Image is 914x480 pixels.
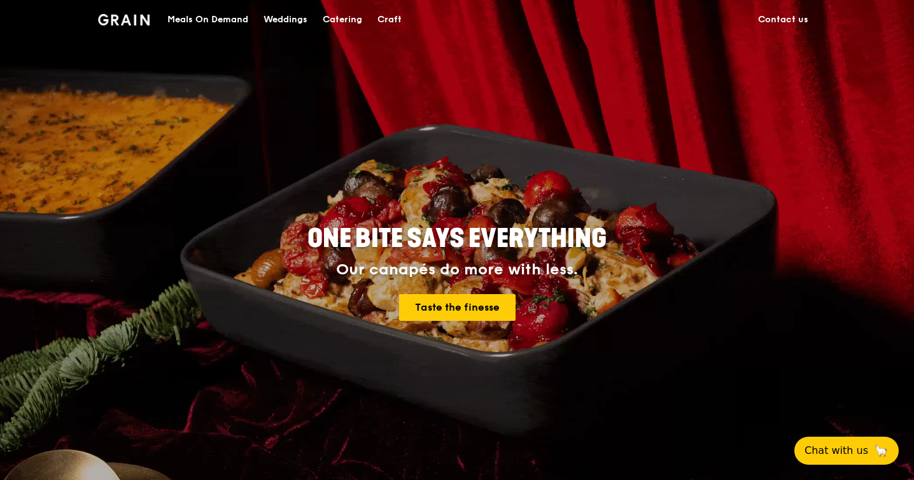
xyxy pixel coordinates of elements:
div: Our canapés do more with less. [228,261,686,279]
div: Weddings [264,1,307,39]
div: Meals On Demand [167,1,248,39]
a: Weddings [256,1,315,39]
a: Craft [370,1,409,39]
a: Catering [315,1,370,39]
button: Chat with us🦙 [794,437,899,465]
span: Chat with us [805,443,868,458]
div: Catering [323,1,362,39]
a: Taste the finesse [399,294,516,321]
span: 🦙 [873,443,889,458]
a: Contact us [750,1,816,39]
img: Grain [98,14,150,25]
div: Craft [377,1,402,39]
span: ONE BITE SAYS EVERYTHING [307,223,607,254]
